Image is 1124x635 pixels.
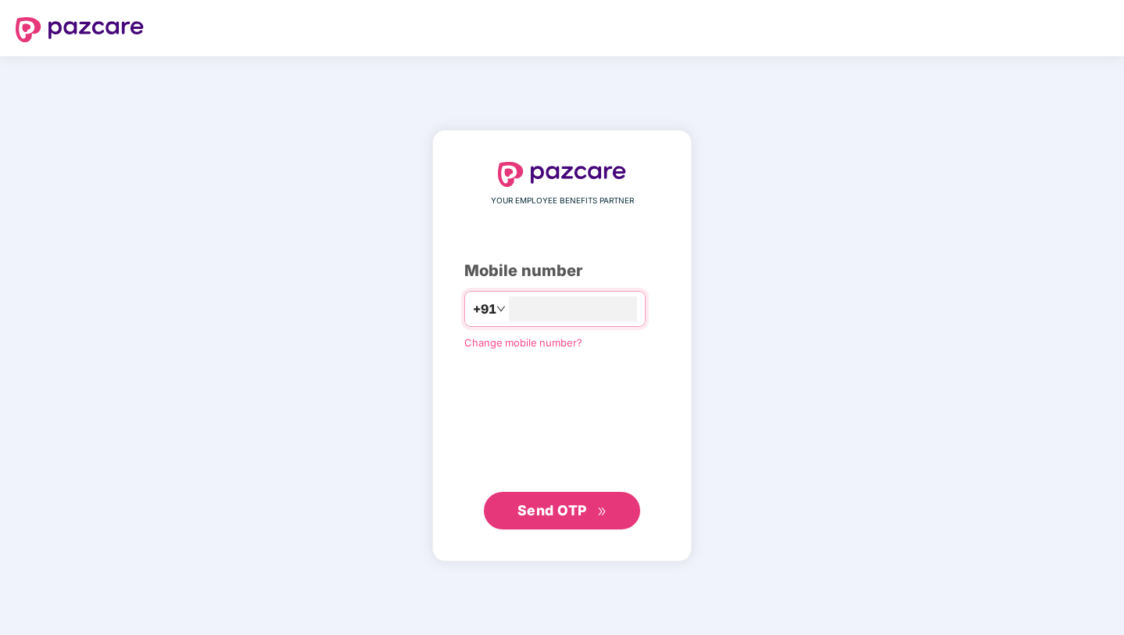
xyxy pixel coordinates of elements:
[496,304,506,314] span: down
[597,507,607,517] span: double-right
[498,162,626,187] img: logo
[491,195,634,207] span: YOUR EMPLOYEE BENEFITS PARTNER
[473,300,496,319] span: +91
[484,492,640,529] button: Send OTPdouble-right
[517,502,587,518] span: Send OTP
[464,336,582,349] a: Change mobile number?
[16,17,144,42] img: logo
[464,259,660,283] div: Mobile number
